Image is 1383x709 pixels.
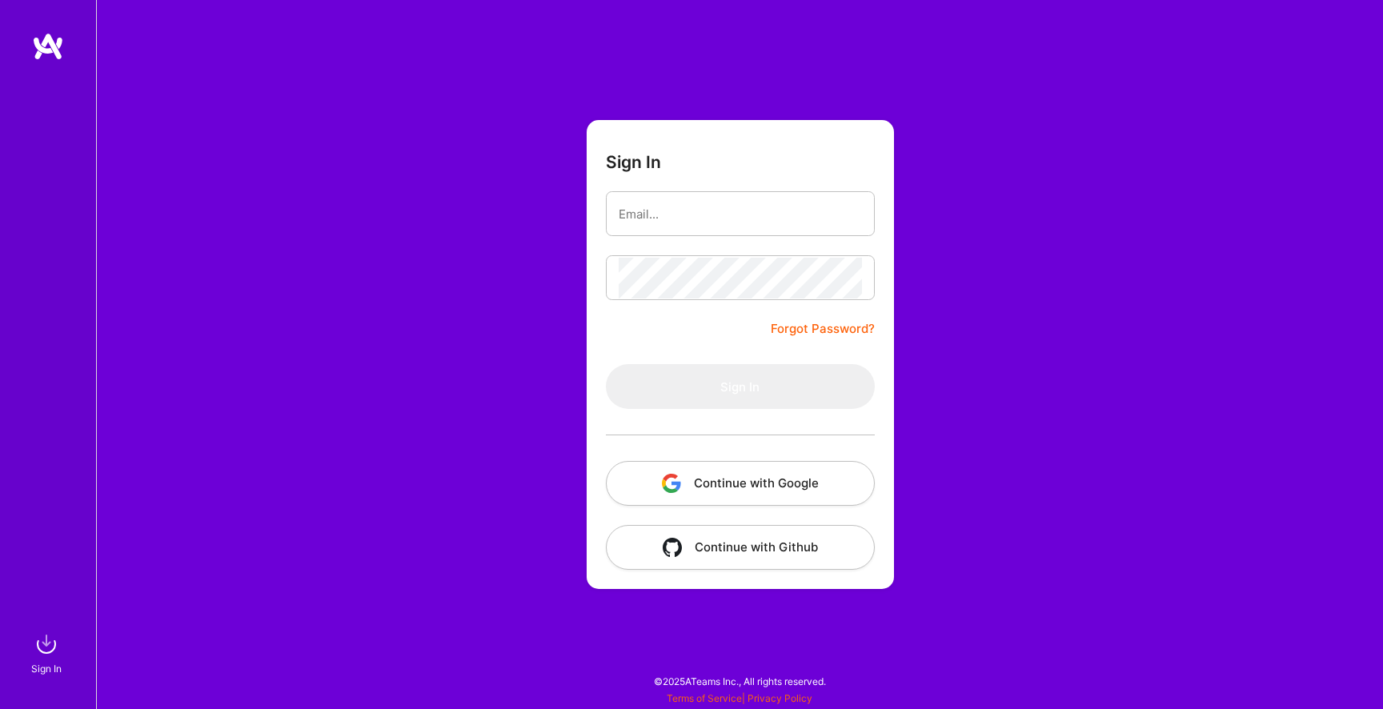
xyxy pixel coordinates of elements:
[771,319,875,338] a: Forgot Password?
[606,152,661,172] h3: Sign In
[606,364,875,409] button: Sign In
[32,32,64,61] img: logo
[30,628,62,660] img: sign in
[606,461,875,506] button: Continue with Google
[748,692,812,704] a: Privacy Policy
[31,660,62,677] div: Sign In
[96,661,1383,701] div: © 2025 ATeams Inc., All rights reserved.
[662,474,681,493] img: icon
[34,628,62,677] a: sign inSign In
[619,194,862,234] input: Email...
[667,692,742,704] a: Terms of Service
[663,538,682,557] img: icon
[606,525,875,570] button: Continue with Github
[667,692,812,704] span: |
